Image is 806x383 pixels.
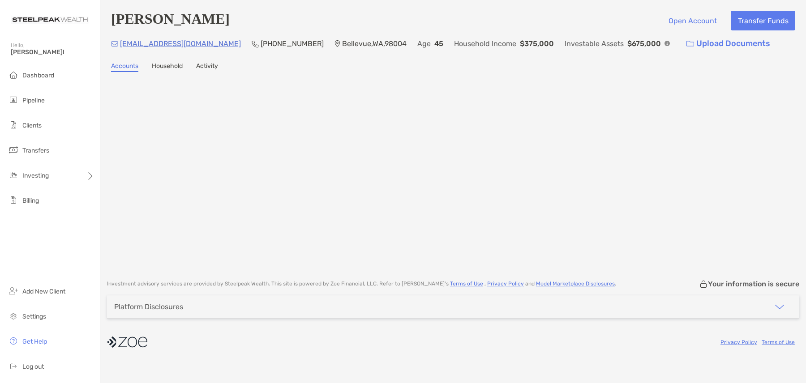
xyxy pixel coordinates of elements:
span: Get Help [22,338,47,345]
p: [EMAIL_ADDRESS][DOMAIN_NAME] [120,38,241,49]
img: pipeline icon [8,94,19,105]
button: Transfer Funds [731,11,795,30]
a: Privacy Policy [720,339,757,345]
p: Age [417,38,431,49]
img: Location Icon [334,40,340,47]
p: 45 [434,38,443,49]
a: Terms of Use [762,339,795,345]
img: clients icon [8,119,19,130]
a: Model Marketplace Disclosures [536,281,615,287]
span: Log out [22,363,44,370]
img: company logo [107,332,147,352]
img: settings icon [8,311,19,321]
img: logout icon [8,361,19,371]
span: Dashboard [22,72,54,79]
img: transfers icon [8,145,19,155]
img: get-help icon [8,336,19,346]
a: Household [152,62,183,72]
div: Platform Disclosures [114,302,183,311]
p: Investable Assets [565,38,624,49]
p: Household Income [454,38,516,49]
p: Investment advisory services are provided by Steelpeak Wealth . This site is powered by Zoe Finan... [107,281,616,287]
a: Activity [196,62,218,72]
span: Transfers [22,147,49,154]
span: [PERSON_NAME]! [11,48,94,56]
a: Upload Documents [681,34,776,53]
img: Phone Icon [252,40,259,47]
img: dashboard icon [8,69,19,80]
img: Zoe Logo [11,4,89,36]
img: Info Icon [665,41,670,46]
a: Terms of Use [450,281,483,287]
img: investing icon [8,170,19,180]
button: Open Account [661,11,724,30]
p: $375,000 [520,38,554,49]
h4: [PERSON_NAME] [111,11,230,30]
img: add_new_client icon [8,285,19,296]
span: Pipeline [22,97,45,104]
p: Bellevue , WA , 98004 [342,38,407,49]
img: billing icon [8,195,19,205]
span: Add New Client [22,288,65,295]
span: Investing [22,172,49,179]
img: button icon [686,41,694,47]
span: Clients [22,122,42,129]
span: Settings [22,313,46,320]
a: Accounts [111,62,138,72]
img: icon arrow [774,302,785,312]
p: $675,000 [627,38,661,49]
img: Email Icon [111,41,118,47]
a: Privacy Policy [487,281,524,287]
p: [PHONE_NUMBER] [261,38,324,49]
p: Your information is secure [708,280,799,288]
span: Billing [22,197,39,204]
